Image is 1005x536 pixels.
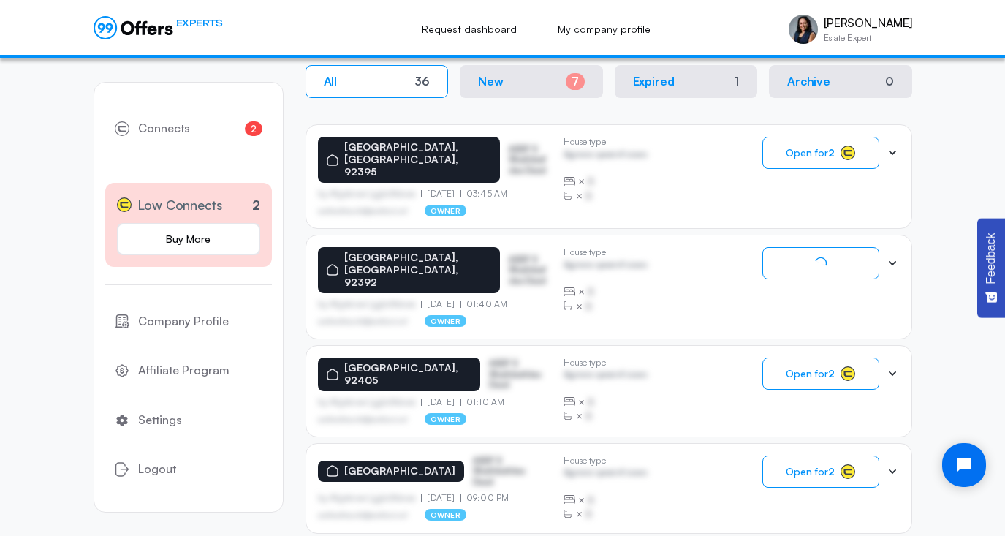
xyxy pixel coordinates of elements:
p: New [478,75,504,88]
div: 36 [414,75,430,88]
span: Company Profile [138,312,229,331]
p: Agrwsv qwervf oiuns [564,260,648,273]
p: by Afgdsrwe Ljgjkdfsbvas [318,189,422,199]
div: 7 [566,73,585,90]
p: by Afgdsrwe Ljgjkdfsbvas [318,299,422,309]
strong: 2 [828,367,835,380]
div: × [564,409,648,423]
p: asdfasdfasasfd@asdfasd.asf [318,206,408,215]
span: Logout [138,460,176,479]
div: × [564,299,648,314]
span: B [585,507,592,521]
p: [GEOGRAPHIC_DATA], [GEOGRAPHIC_DATA], 92395 [344,141,492,178]
button: Open for2 [762,137,879,169]
button: New7 [460,65,603,98]
span: B [585,299,592,314]
span: B [588,284,594,299]
span: EXPERTS [176,16,223,30]
p: ASDF S Sfasfdasfdas Dasd [489,358,552,390]
p: owner [425,413,466,425]
span: Open for [786,147,835,159]
a: Request dashboard [406,13,533,45]
p: [DATE] [421,493,460,503]
p: Agrwsv qwervf oiuns [564,149,648,163]
div: × [564,507,648,521]
p: asdfasdfasasfd@asdfasd.asf [318,510,408,519]
button: Expired1 [615,65,758,98]
p: [DATE] [421,299,460,309]
p: ASDF S Sfasfdasfdas Dasd [509,254,551,286]
p: by Afgdsrwe Ljgjkdfsbvas [318,397,422,407]
p: [GEOGRAPHIC_DATA], [GEOGRAPHIC_DATA], 92392 [344,252,492,288]
p: House type [564,358,648,368]
span: Connects [138,119,190,138]
span: Low Connects [137,195,223,216]
p: Agrwsv qwervf oiuns [564,369,648,383]
p: owner [425,205,466,216]
button: Logout [105,450,272,488]
a: Settings [105,401,272,439]
p: Estate Expert [824,34,912,42]
p: 09:00 PM [460,493,509,503]
span: Affiliate Program [138,361,230,380]
span: B [588,395,594,409]
p: asdfasdfasasfd@asdfasd.asf [318,415,408,423]
a: Affiliate Program [105,352,272,390]
a: My company profile [542,13,667,45]
p: Expired [633,75,675,88]
div: × [564,174,648,189]
p: owner [425,315,466,327]
p: 03:45 AM [460,189,507,199]
div: 1 [735,75,739,88]
span: Open for [786,466,835,478]
button: Archive0 [769,65,912,98]
p: 2 [252,195,260,215]
p: All [324,75,338,88]
span: Open for [786,368,835,380]
span: B [588,174,594,189]
p: [DATE] [421,397,460,407]
iframe: Tidio Chat [930,431,998,499]
div: 0 [885,75,894,88]
div: × [564,284,648,299]
button: Open for2 [762,456,879,488]
p: [GEOGRAPHIC_DATA], 92405 [344,362,471,387]
p: House type [564,456,648,466]
p: ASDF S Sfasfdasfdas Dasd [473,456,546,487]
a: Buy More [117,223,260,255]
img: Vivienne Haroun [789,15,818,44]
p: [PERSON_NAME] [824,16,912,30]
p: House type [564,247,648,257]
span: Settings [138,411,182,430]
span: 2 [245,121,262,136]
button: All36 [306,65,449,98]
a: Connects2 [105,110,272,148]
span: B [588,493,594,507]
p: owner [425,509,466,521]
p: [GEOGRAPHIC_DATA] [344,465,455,478]
div: × [564,395,648,409]
div: × [564,493,648,507]
div: × [564,189,648,203]
span: B [585,409,592,423]
p: House type [564,137,648,147]
strong: 2 [828,465,835,478]
button: Feedback - Show survey [977,218,1005,317]
strong: 2 [828,146,835,159]
a: Company Profile [105,303,272,341]
p: ASDF S Sfasfdasfdas Dasd [509,144,551,175]
span: B [585,189,592,203]
p: 01:10 AM [460,397,504,407]
p: Archive [787,75,830,88]
span: Feedback [985,233,998,284]
a: EXPERTS [94,16,223,39]
p: [DATE] [421,189,460,199]
p: by Afgdsrwe Ljgjkdfsbvas [318,493,422,503]
p: Agrwsv qwervf oiuns [564,467,648,481]
button: Open for2 [762,358,879,390]
p: 01:40 AM [460,299,507,309]
p: asdfasdfasasfd@asdfasd.asf [318,317,408,325]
